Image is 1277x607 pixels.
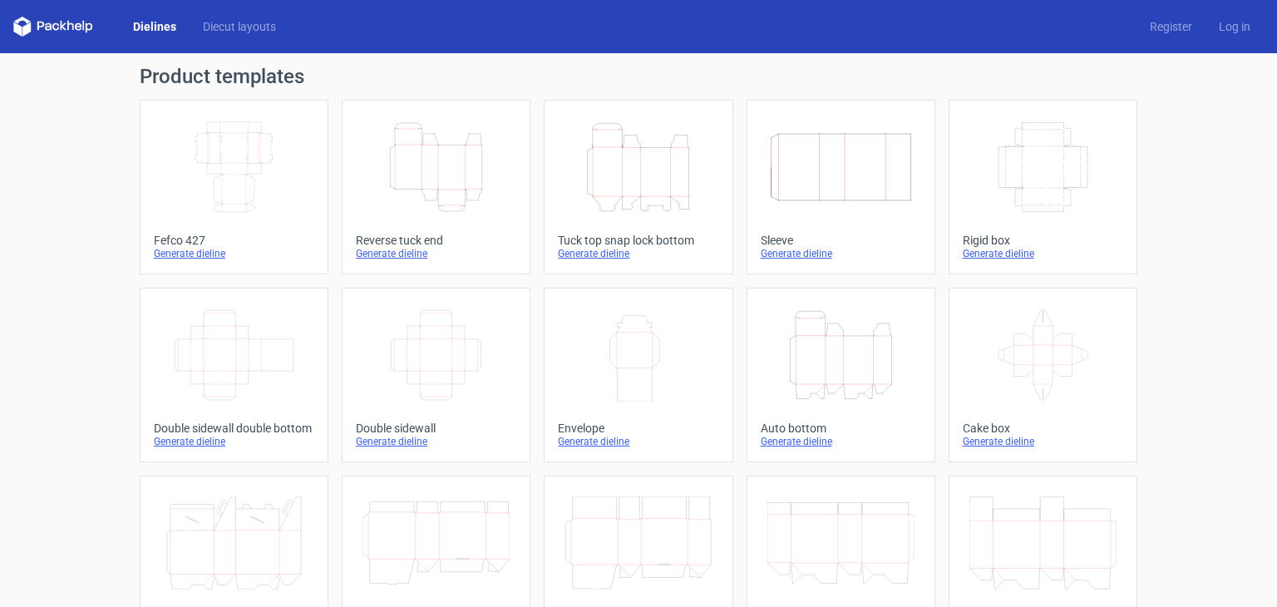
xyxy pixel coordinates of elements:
div: Generate dieline [761,247,921,260]
div: Tuck top snap lock bottom [558,234,718,247]
div: Generate dieline [154,435,314,448]
a: Dielines [120,18,190,35]
a: Auto bottomGenerate dieline [747,288,935,462]
div: Generate dieline [154,247,314,260]
h1: Product templates [140,67,1137,86]
a: Fefco 427Generate dieline [140,100,328,274]
a: Diecut layouts [190,18,289,35]
div: Generate dieline [761,435,921,448]
div: Generate dieline [558,247,718,260]
div: Fefco 427 [154,234,314,247]
a: Rigid boxGenerate dieline [949,100,1137,274]
a: Double sidewallGenerate dieline [342,288,530,462]
a: Cake boxGenerate dieline [949,288,1137,462]
a: Register [1136,18,1206,35]
div: Generate dieline [356,435,516,448]
a: Tuck top snap lock bottomGenerate dieline [544,100,732,274]
div: Sleeve [761,234,921,247]
a: Reverse tuck endGenerate dieline [342,100,530,274]
div: Generate dieline [963,435,1123,448]
a: Log in [1206,18,1264,35]
div: Generate dieline [356,247,516,260]
div: Reverse tuck end [356,234,516,247]
div: Envelope [558,422,718,435]
div: Double sidewall double bottom [154,422,314,435]
div: Rigid box [963,234,1123,247]
a: Double sidewall double bottomGenerate dieline [140,288,328,462]
a: SleeveGenerate dieline [747,100,935,274]
div: Auto bottom [761,422,921,435]
div: Generate dieline [558,435,718,448]
a: EnvelopeGenerate dieline [544,288,732,462]
div: Double sidewall [356,422,516,435]
div: Generate dieline [963,247,1123,260]
div: Cake box [963,422,1123,435]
